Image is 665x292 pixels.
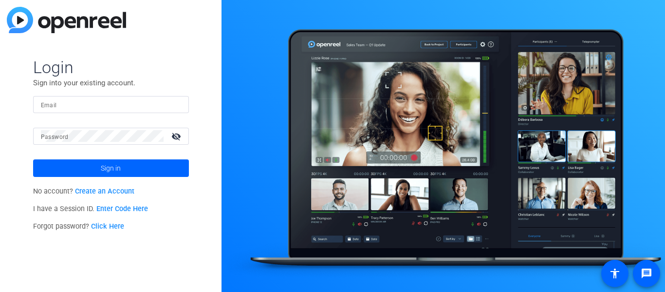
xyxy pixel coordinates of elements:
p: Sign into your existing account. [33,78,189,88]
span: Forgot password? [33,222,125,231]
button: Sign in [33,159,189,177]
mat-label: Email [41,102,57,109]
mat-label: Password [41,134,69,140]
a: Enter Code Here [96,205,148,213]
span: Login [33,57,189,78]
mat-icon: accessibility [609,268,621,279]
input: Enter Email Address [41,98,181,110]
a: Create an Account [75,187,134,195]
a: Click Here [91,222,124,231]
span: Sign in [101,156,121,180]
mat-icon: message [641,268,652,279]
span: No account? [33,187,135,195]
mat-icon: visibility_off [166,129,189,143]
span: I have a Session ID. [33,205,148,213]
img: blue-gradient.svg [7,7,126,33]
